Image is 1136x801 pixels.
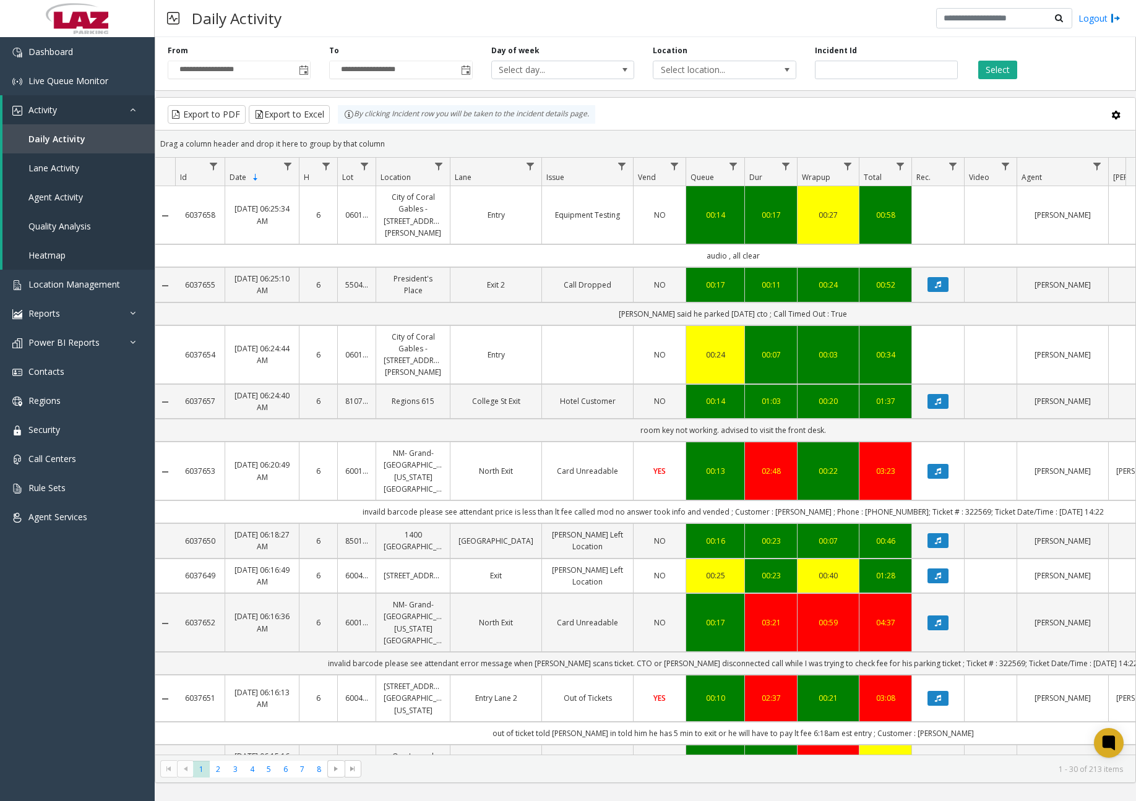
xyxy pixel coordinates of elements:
a: [DATE] 06:25:10 AM [233,273,291,296]
a: [PERSON_NAME] [1025,209,1101,221]
a: Collapse Details [155,694,175,704]
a: 6 [307,349,330,361]
a: 6 [307,209,330,221]
img: infoIcon.svg [344,109,354,119]
a: Collapse Details [155,467,175,477]
a: [DATE] 06:16:49 AM [233,564,291,588]
span: Security [28,424,60,435]
a: President's Place [384,273,442,296]
img: 'icon' [12,426,22,435]
a: 00:27 [805,209,851,221]
span: Page 6 [277,761,294,777]
a: One Journal Square [384,750,442,774]
a: 810757 [345,395,368,407]
a: [PERSON_NAME] Left Location [549,564,626,588]
a: 02:37 [752,692,790,704]
label: Day of week [491,45,540,56]
span: Wrapup [802,172,830,182]
a: NO [641,535,678,547]
span: Lane [455,172,471,182]
a: 00:23 [752,570,790,581]
img: 'icon' [12,309,22,319]
a: [DATE] 06:24:44 AM [233,343,291,366]
span: Toggle popup [458,61,472,79]
span: Date [230,172,246,182]
a: NO [641,279,678,291]
div: 00:17 [694,617,737,628]
span: Regions [28,395,61,406]
a: 00:34 [867,349,904,361]
a: Logout [1078,12,1121,25]
span: Quality Analysis [28,220,91,232]
span: Location [381,172,411,182]
div: 00:20 [805,395,851,407]
span: Issue [546,172,564,182]
span: Contacts [28,366,64,377]
a: 6 [307,465,330,477]
a: 00:11 [752,279,790,291]
span: Sortable [251,173,260,182]
a: 00:10 [694,692,737,704]
a: Daily Activity [2,124,155,153]
a: 6037658 [183,209,217,221]
a: [PERSON_NAME] [1025,570,1101,581]
a: 00:17 [694,279,737,291]
a: 550431 [345,279,368,291]
a: 850156 [345,535,368,547]
a: 00:14 [694,209,737,221]
span: Page 1 [193,761,210,777]
a: 600443 [345,570,368,581]
label: From [168,45,188,56]
a: 01:37 [867,395,904,407]
a: 6 [307,279,330,291]
span: Total [864,172,882,182]
img: 'icon' [12,77,22,87]
a: 03:08 [867,692,904,704]
span: Page 4 [244,761,260,777]
a: Queue Filter Menu [725,158,742,174]
a: College St Exit [458,395,534,407]
a: North Exit [458,465,534,477]
img: 'icon' [12,367,22,377]
a: 03:23 [867,465,904,477]
span: Toggle popup [296,61,310,79]
a: [GEOGRAPHIC_DATA] [458,535,534,547]
a: 6037650 [183,535,217,547]
kendo-pager-info: 1 - 30 of 213 items [369,764,1123,774]
a: Entry [458,209,534,221]
span: Rule Sets [28,482,66,494]
a: Dur Filter Menu [778,158,794,174]
a: North Exit [458,617,534,628]
span: Rec. [916,172,931,182]
a: Card Unreadable [549,617,626,628]
a: Agent Activity [2,182,155,212]
div: Drag a column header and drop it here to group by that column [155,133,1135,155]
div: By clicking Incident row you will be taken to the incident details page. [338,105,595,124]
a: Entry Lane 2 [458,692,534,704]
span: Heatmap [28,249,66,261]
a: 6037651 [183,692,217,704]
div: 02:48 [752,465,790,477]
span: Page 2 [210,761,226,777]
a: Hotel Customer [549,395,626,407]
a: 1400 [GEOGRAPHIC_DATA] [384,529,442,552]
span: Go to the last page [348,764,358,774]
a: Video Filter Menu [997,158,1014,174]
a: Vend Filter Menu [666,158,683,174]
span: Go to the next page [331,764,341,774]
button: Select [978,61,1017,79]
a: City of Coral Gables - [STREET_ADDRESS][PERSON_NAME] [384,331,442,379]
a: 00:24 [805,279,851,291]
a: 04:37 [867,617,904,628]
a: 00:40 [805,570,851,581]
img: 'icon' [12,106,22,116]
a: 00:52 [867,279,904,291]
